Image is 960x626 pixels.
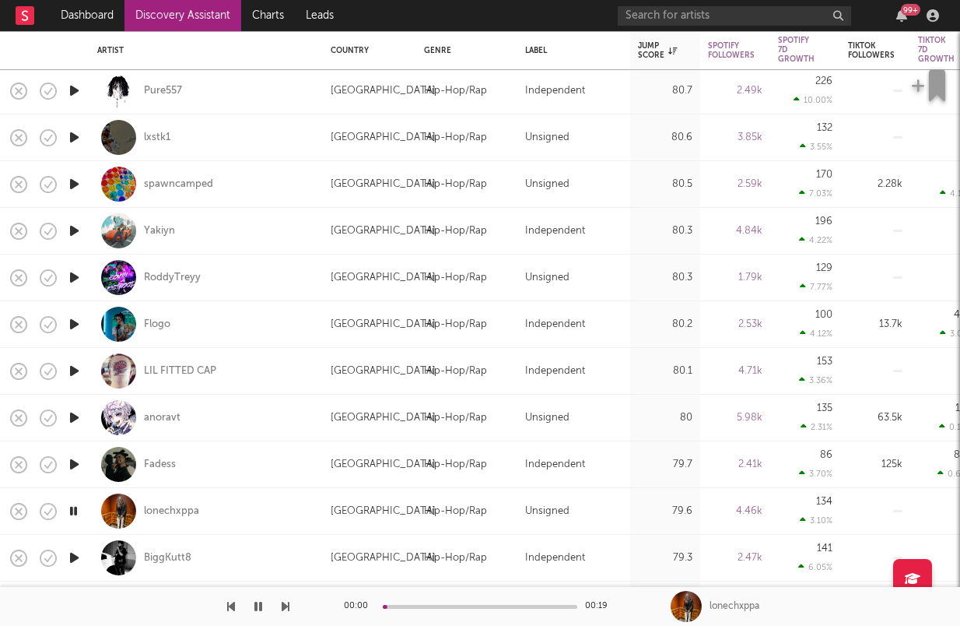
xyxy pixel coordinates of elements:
[638,82,692,100] div: 80.7
[848,315,902,334] div: 13.7k
[816,263,832,273] div: 129
[638,362,692,381] div: 80.1
[708,41,755,60] div: Spotify Followers
[817,543,832,554] div: 141
[817,123,832,133] div: 132
[896,9,907,22] button: 99+
[638,222,692,241] div: 80.3
[344,597,375,616] div: 00:00
[799,235,832,245] div: 4.22 %
[708,222,762,241] div: 4.84k
[708,502,762,521] div: 4.46k
[708,269,762,287] div: 1.79k
[708,82,762,100] div: 2.49k
[815,76,832,86] div: 226
[424,549,487,568] div: Hip-Hop/Rap
[424,269,487,287] div: Hip-Hop/Rap
[848,175,902,194] div: 2.28k
[525,46,615,55] div: Label
[144,505,199,519] a: lonechxppa
[331,46,401,55] div: Country
[901,4,920,16] div: 99 +
[800,282,832,292] div: 7.77 %
[331,549,436,568] div: [GEOGRAPHIC_DATA]
[708,175,762,194] div: 2.59k
[638,315,692,334] div: 80.2
[817,403,832,413] div: 135
[331,269,436,287] div: [GEOGRAPHIC_DATA]
[424,409,487,427] div: Hip-Hop/Rap
[848,409,902,427] div: 63.5k
[794,95,832,105] div: 10.00 %
[144,84,182,98] a: Pure557
[708,549,762,568] div: 2.47k
[820,450,832,460] div: 86
[918,36,955,64] div: Tiktok 7D Growth
[525,502,569,521] div: Unsigned
[800,515,832,526] div: 3.10 %
[144,178,213,192] a: spawncamped
[525,82,585,100] div: Independent
[144,458,176,472] a: Fadess
[816,497,832,507] div: 134
[638,409,692,427] div: 80
[815,216,832,227] div: 196
[331,222,436,241] div: [GEOGRAPHIC_DATA]
[331,128,436,147] div: [GEOGRAPHIC_DATA]
[144,411,180,425] div: anoravt
[800,329,832,339] div: 4.12 %
[638,549,692,568] div: 79.3
[709,600,759,614] div: lonechxppa
[424,175,487,194] div: Hip-Hop/Rap
[331,455,436,474] div: [GEOGRAPHIC_DATA]
[331,82,436,100] div: [GEOGRAPHIC_DATA]
[144,271,201,285] a: RoddyTreyy
[799,188,832,199] div: 7.03 %
[331,362,436,381] div: [GEOGRAPHIC_DATA]
[424,502,487,521] div: Hip-Hop/Rap
[331,502,436,521] div: [GEOGRAPHIC_DATA]
[848,455,902,474] div: 125k
[144,131,170,145] div: lxstk1
[708,128,762,147] div: 3.85k
[424,128,487,147] div: Hip-Hop/Rap
[525,549,585,568] div: Independent
[708,315,762,334] div: 2.53k
[638,269,692,287] div: 80.3
[525,128,569,147] div: Unsigned
[638,455,692,474] div: 79.7
[638,128,692,147] div: 80.6
[638,175,692,194] div: 80.5
[708,362,762,381] div: 4.71k
[144,224,175,238] div: Yakiyn
[817,357,832,367] div: 153
[799,469,832,479] div: 3.70 %
[525,175,569,194] div: Unsigned
[816,170,832,180] div: 170
[424,315,487,334] div: Hip-Hop/Rap
[525,269,569,287] div: Unsigned
[424,82,487,100] div: Hip-Hop/Rap
[144,551,191,565] a: BiggKutt8
[525,455,585,474] div: Independent
[424,362,487,381] div: Hip-Hop/Rap
[424,46,502,55] div: Genre
[800,142,832,152] div: 3.55 %
[525,222,585,241] div: Independent
[798,562,832,572] div: 6.05 %
[708,409,762,427] div: 5.98k
[525,315,585,334] div: Independent
[331,315,436,334] div: [GEOGRAPHIC_DATA]
[424,455,487,474] div: Hip-Hop/Rap
[778,36,815,64] div: Spotify 7D Growth
[144,318,170,332] a: Flogo
[815,310,832,320] div: 100
[638,41,677,60] div: Jump Score
[331,409,436,427] div: [GEOGRAPHIC_DATA]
